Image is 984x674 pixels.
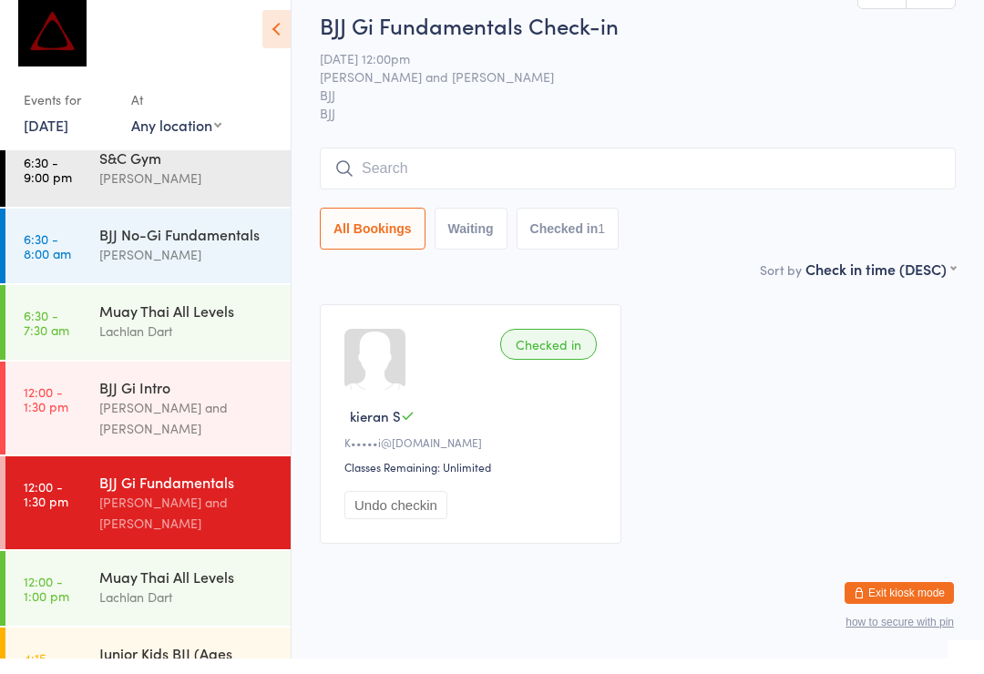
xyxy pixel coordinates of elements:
div: Lachlan Dart [99,336,275,357]
div: Events for [24,100,113,130]
button: All Bookings [320,223,425,265]
div: BJJ Gi Fundamentals [99,487,275,507]
button: Undo checkin [344,506,447,535]
button: Waiting [435,223,507,265]
div: At [131,100,221,130]
div: Any location [131,130,221,150]
a: 12:00 -1:30 pmBJJ Gi Fundamentals[PERSON_NAME] and [PERSON_NAME] [5,472,291,565]
time: 12:00 - 1:30 pm [24,400,68,429]
div: S&C Gym [99,163,275,183]
button: how to secure with pin [846,631,954,644]
span: [PERSON_NAME] and [PERSON_NAME] [320,83,928,101]
div: Muay Thai All Levels [99,316,275,336]
div: [PERSON_NAME] and [PERSON_NAME] [99,413,275,454]
div: BJJ Gi Intro [99,393,275,413]
div: K•••••i@[DOMAIN_NAME] [344,450,602,465]
a: 6:30 -7:30 amMuay Thai All LevelsLachlan Dart [5,301,291,375]
button: Checked in1 [517,223,620,265]
label: Sort by [760,276,802,294]
div: 1 [598,237,605,251]
div: Classes Remaining: Unlimited [344,475,602,490]
span: kieran S [350,422,401,441]
a: [DATE] [24,130,68,150]
div: [PERSON_NAME] [99,183,275,204]
h2: BJJ Gi Fundamentals Check-in [320,26,956,56]
span: BJJ [320,101,928,119]
div: Muay Thai All Levels [99,582,275,602]
div: [PERSON_NAME] and [PERSON_NAME] [99,507,275,549]
a: 12:00 -1:30 pmBJJ Gi Intro[PERSON_NAME] and [PERSON_NAME] [5,377,291,470]
div: BJJ No-Gi Fundamentals [99,240,275,260]
img: Dominance MMA Abbotsford [18,14,87,82]
time: 6:30 - 8:00 am [24,247,71,276]
time: 12:00 - 1:00 pm [24,589,69,618]
input: Search [320,163,956,205]
button: Exit kiosk mode [845,597,954,619]
div: [PERSON_NAME] [99,260,275,281]
div: Checked in [500,344,597,375]
div: Lachlan Dart [99,602,275,623]
a: 12:00 -1:00 pmMuay Thai All LevelsLachlan Dart [5,567,291,641]
time: 6:30 - 9:00 pm [24,170,72,199]
a: 6:30 -8:00 amBJJ No-Gi Fundamentals[PERSON_NAME] [5,224,291,299]
a: 6:30 -9:00 pmS&C Gym[PERSON_NAME] [5,148,291,222]
div: Check in time (DESC) [805,274,956,294]
span: BJJ [320,119,956,138]
span: [DATE] 12:00pm [320,65,928,83]
time: 12:00 - 1:30 pm [24,495,68,524]
time: 6:30 - 7:30 am [24,323,69,352]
